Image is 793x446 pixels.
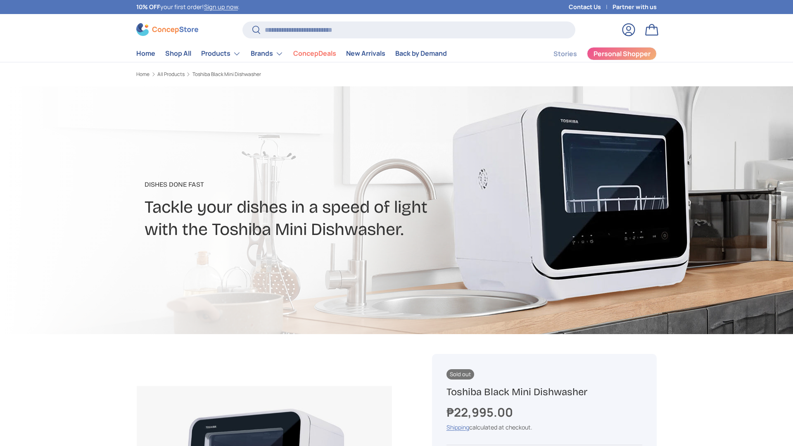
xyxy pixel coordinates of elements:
[587,47,657,60] a: Personal Shopper
[569,2,613,12] a: Contact Us
[204,3,238,11] a: Sign up now
[157,72,185,77] a: All Products
[251,45,283,62] a: Brands
[201,45,241,62] a: Products
[196,45,246,62] summary: Products
[346,45,385,62] a: New Arrivals
[136,3,160,11] strong: 10% OFF
[446,423,469,431] a: Shipping
[136,2,240,12] p: your first order! .
[136,45,447,62] nav: Primary
[446,404,515,420] strong: ₱22,995.00
[553,46,577,62] a: Stories
[136,72,150,77] a: Home
[594,50,651,57] span: Personal Shopper
[446,386,642,399] h1: Toshiba Black Mini Dishwasher
[613,2,657,12] a: Partner with us
[136,71,412,78] nav: Breadcrumbs
[136,23,198,36] img: ConcepStore
[165,45,191,62] a: Shop All
[534,45,657,62] nav: Secondary
[136,45,155,62] a: Home
[446,423,642,432] div: calculated at checkout.
[293,45,336,62] a: ConcepDeals
[395,45,447,62] a: Back by Demand
[192,72,261,77] a: Toshiba Black Mini Dishwasher
[145,196,462,241] h2: Tackle your dishes in a speed of light with the Toshiba Mini Dishwasher.
[246,45,288,62] summary: Brands
[446,369,474,380] span: Sold out
[145,180,462,190] p: Dishes Done Fast​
